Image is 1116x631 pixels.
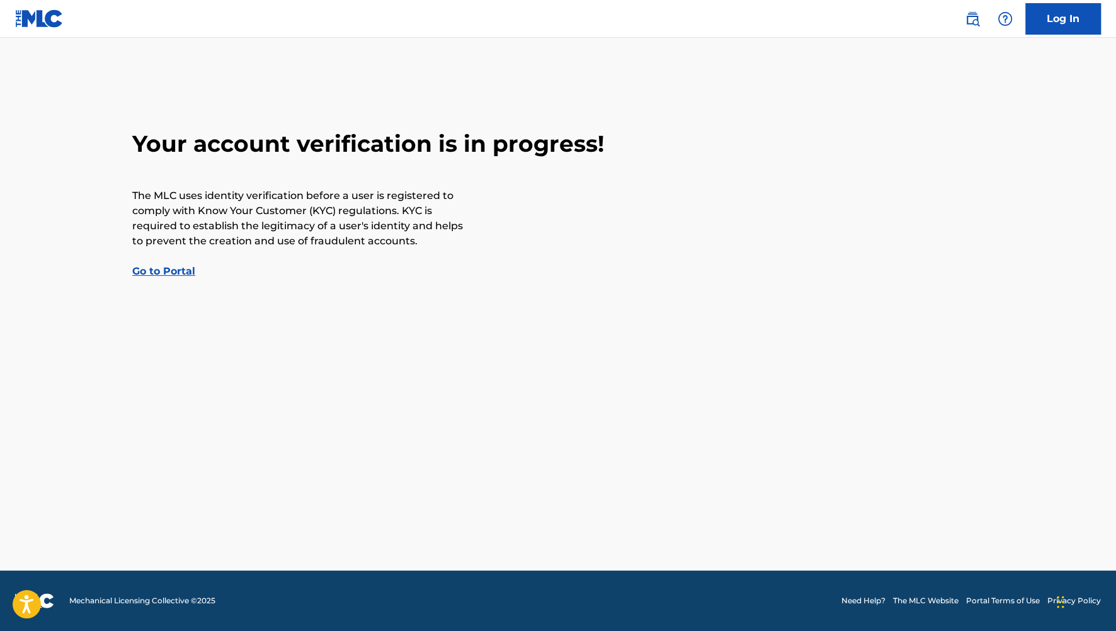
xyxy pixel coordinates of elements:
[132,188,466,249] p: The MLC uses identity verification before a user is registered to comply with Know Your Customer ...
[1057,583,1064,621] div: Drag
[69,595,215,606] span: Mechanical Licensing Collective © 2025
[132,265,195,277] a: Go to Portal
[960,6,985,31] a: Public Search
[15,9,64,28] img: MLC Logo
[993,6,1018,31] div: Help
[966,595,1040,606] a: Portal Terms of Use
[15,593,54,608] img: logo
[1053,571,1116,631] iframe: Chat Widget
[965,11,980,26] img: search
[841,595,885,606] a: Need Help?
[998,11,1013,26] img: help
[132,130,984,158] h2: Your account verification is in progress!
[893,595,959,606] a: The MLC Website
[1047,595,1101,606] a: Privacy Policy
[1025,3,1101,35] a: Log In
